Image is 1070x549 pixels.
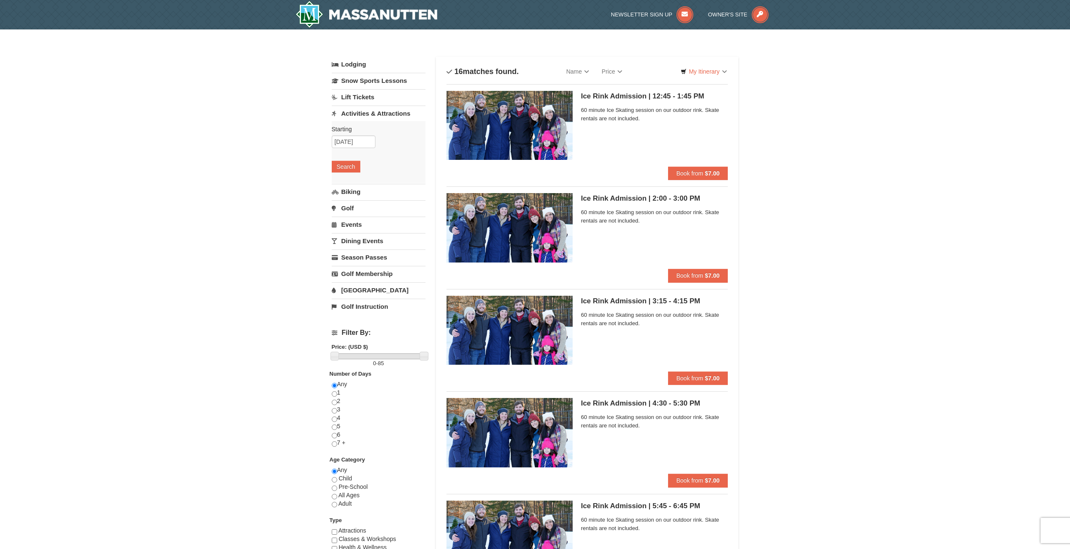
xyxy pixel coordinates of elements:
strong: $7.00 [705,375,719,382]
a: Newsletter Sign Up [611,11,693,18]
a: Golf Instruction [332,299,425,314]
span: Book from [676,170,703,177]
span: Book from [676,375,703,382]
a: Biking [332,184,425,199]
a: Events [332,217,425,232]
a: Golf Membership [332,266,425,281]
span: 85 [378,360,384,366]
span: 60 minute Ice Skating session on our outdoor rink. Skate rentals are not included. [581,516,728,533]
button: Search [332,161,360,172]
strong: $7.00 [705,272,719,279]
a: My Itinerary [675,65,732,78]
div: Any 1 2 3 4 5 6 7 + [332,380,425,456]
label: - [332,359,425,368]
button: Book from $7.00 [668,474,728,487]
a: Snow Sports Lessons [332,73,425,88]
h5: Ice Rink Admission | 4:30 - 5:30 PM [581,399,728,408]
a: Golf [332,200,425,216]
a: Massanutten Resort [296,1,438,28]
strong: Price: (USD $) [332,344,368,350]
a: [GEOGRAPHIC_DATA] [332,282,425,298]
strong: $7.00 [705,477,719,484]
span: 16 [454,67,463,76]
a: Name [560,63,595,80]
button: Book from $7.00 [668,167,728,180]
span: 60 minute Ice Skating session on our outdoor rink. Skate rentals are not included. [581,413,728,430]
h5: Ice Rink Admission | 3:15 - 4:15 PM [581,297,728,305]
span: Newsletter Sign Up [611,11,672,18]
a: Dining Events [332,233,425,249]
img: Massanutten Resort Logo [296,1,438,28]
span: Book from [676,272,703,279]
span: Adult [338,500,352,507]
button: Book from $7.00 [668,269,728,282]
span: 60 minute Ice Skating session on our outdoor rink. Skate rentals are not included. [581,106,728,123]
strong: $7.00 [705,170,719,177]
div: Any [332,466,425,516]
span: 60 minute Ice Skating session on our outdoor rink. Skate rentals are not included. [581,311,728,328]
h4: matches found. [446,67,519,76]
a: Price [595,63,629,80]
a: Lodging [332,57,425,72]
span: Child [338,475,352,482]
span: Owner's Site [708,11,748,18]
img: 6775744-143-498c489f.jpg [446,193,573,262]
a: Lift Tickets [332,89,425,105]
h4: Filter By: [332,329,425,337]
strong: Age Category [330,456,365,463]
img: 6775744-144-73769964.jpg [446,296,573,365]
a: Season Passes [332,249,425,265]
h5: Ice Rink Admission | 12:45 - 1:45 PM [581,92,728,101]
button: Book from $7.00 [668,371,728,385]
img: 6775744-145-20e97b76.jpg [446,398,573,467]
h5: Ice Rink Admission | 2:00 - 3:00 PM [581,194,728,203]
span: Attractions [338,527,366,534]
span: 60 minute Ice Skating session on our outdoor rink. Skate rentals are not included. [581,208,728,225]
span: 0 [373,360,376,366]
span: All Ages [338,492,360,499]
h5: Ice Rink Admission | 5:45 - 6:45 PM [581,502,728,510]
a: Owner's Site [708,11,769,18]
a: Activities & Attractions [332,106,425,121]
label: Starting [332,125,419,133]
span: Pre-School [338,483,367,490]
strong: Number of Days [330,371,372,377]
span: Classes & Workshops [338,536,396,542]
span: Book from [676,477,703,484]
img: 6775744-142-ce92f8cf.jpg [446,91,573,160]
strong: Type [330,517,342,523]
